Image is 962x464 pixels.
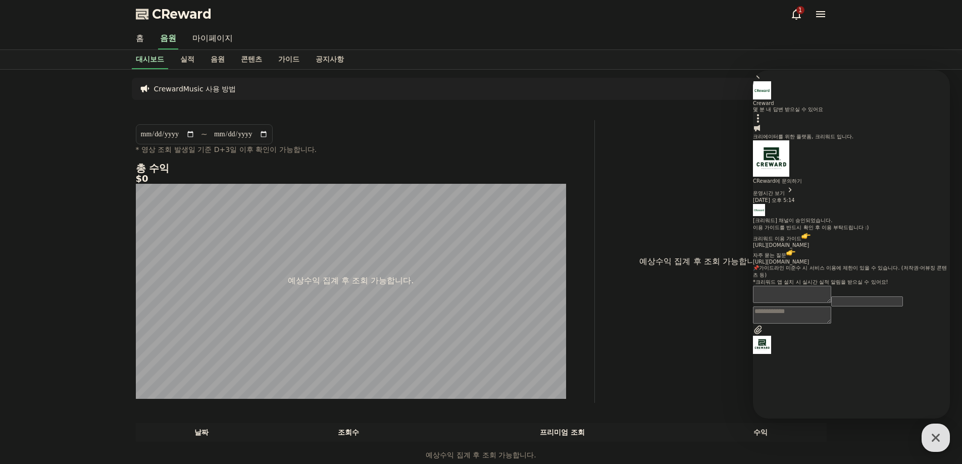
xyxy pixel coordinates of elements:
a: CrewardMusic 사용 방법 [154,84,236,94]
iframe: Channel chat [753,70,950,419]
p: * 영상 조회 발생일 기준 D+3일 이후 확인이 가능합니다. [136,144,566,154]
a: 홈 [128,28,152,49]
a: 가이드 [270,50,308,69]
p: 예상수익 집계 후 조회 가능합니다. [288,275,414,287]
th: 수익 [695,423,827,442]
a: 음원 [158,28,178,49]
a: 대시보드 [132,50,168,69]
a: 1 [790,8,802,20]
a: 마이페이지 [184,28,241,49]
a: CReward [136,6,212,22]
h5: $0 [136,174,566,184]
h4: 총 수익 [136,163,566,174]
a: 공지사항 [308,50,352,69]
p: 예상수익 집계 후 조회 가능합니다. [603,255,802,268]
th: 프리미엄 조회 [430,423,695,442]
p: 예상수익 집계 후 조회 가능합니다. [136,450,826,460]
p: ~ [201,128,208,140]
a: 콘텐츠 [233,50,270,69]
th: 날짜 [136,423,268,442]
div: 1 [796,6,804,14]
span: CReward [152,6,212,22]
a: 실적 [172,50,202,69]
a: 음원 [202,50,233,69]
th: 조회수 [267,423,429,442]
